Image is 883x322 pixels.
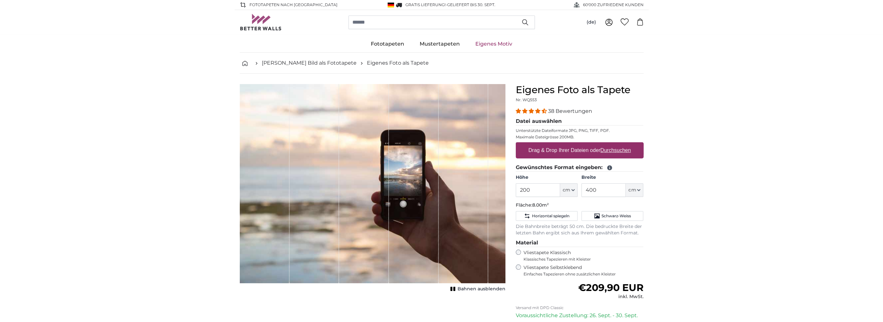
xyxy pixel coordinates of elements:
a: Eigenes Motiv [468,36,520,52]
img: Betterwalls [240,14,282,30]
a: Eigenes Foto als Tapete [367,59,429,67]
p: Die Bahnbreite beträgt 50 cm. Die bedruckte Breite der letzten Bahn ergibt sich aus Ihrem gewählt... [516,223,644,236]
h1: Eigenes Foto als Tapete [516,84,644,96]
button: Schwarz-Weiss [581,211,643,221]
span: 8.00m² [532,202,549,208]
p: Voraussichtliche Zustellung: 26. Sept. - 30. Sept. [516,312,644,319]
label: Höhe [516,174,578,181]
button: (de) [581,16,601,28]
span: - [446,2,495,7]
div: inkl. MwSt. [578,294,643,300]
button: cm [626,183,643,197]
span: Bahnen ausblenden [458,286,505,292]
span: 60'000 ZUFRIEDENE KUNDEN [583,2,644,8]
label: Breite [581,174,643,181]
span: cm [563,187,570,193]
button: Horizontal spiegeln [516,211,578,221]
span: cm [628,187,636,193]
span: GRATIS Lieferung! [405,2,446,7]
span: 4.34 stars [516,108,548,114]
p: Maximale Dateigrösse 200MB. [516,134,644,140]
span: Nr. WQ553 [516,97,537,102]
span: Fototapeten nach [GEOGRAPHIC_DATA] [249,2,337,8]
span: Geliefert bis 30. Sept. [447,2,495,7]
img: Deutschland [388,3,394,7]
span: €209,90 EUR [578,282,643,294]
a: Mustertapeten [412,36,468,52]
label: Drag & Drop Ihrer Dateien oder [526,144,634,157]
legend: Material [516,239,644,247]
span: 38 Bewertungen [548,108,592,114]
p: Versand mit DPD Classic [516,305,644,310]
label: Vliestapete Klassisch [524,250,638,262]
a: Fototapeten [363,36,412,52]
nav: breadcrumbs [240,53,644,74]
span: Klassisches Tapezieren mit Kleister [524,257,638,262]
label: Vliestapete Selbstklebend [524,264,644,277]
p: Unterstützte Dateiformate JPG, PNG, TIFF, PDF. [516,128,644,133]
span: Schwarz-Weiss [602,213,631,219]
u: Durchsuchen [600,147,631,153]
p: Fläche: [516,202,644,209]
button: cm [560,183,578,197]
a: [PERSON_NAME] Bild als Fototapete [262,59,357,67]
legend: Datei auswählen [516,117,644,125]
div: 1 of 1 [240,84,505,294]
span: Horizontal spiegeln [532,213,569,219]
legend: Gewünschtes Format eingeben: [516,164,644,172]
span: Einfaches Tapezieren ohne zusätzlichen Kleister [524,272,644,277]
button: Bahnen ausblenden [448,284,505,294]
